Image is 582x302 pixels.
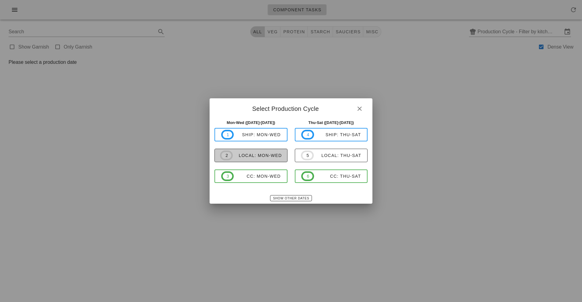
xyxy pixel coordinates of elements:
[210,98,372,117] div: Select Production Cycle
[314,153,361,158] div: local: Thu-Sat
[234,174,281,179] div: CC: Mon-Wed
[306,131,309,138] span: 4
[225,152,228,159] span: 2
[273,197,309,200] span: Show Other Dates
[226,131,229,138] span: 1
[214,128,287,141] button: 1ship: Mon-Wed
[233,153,282,158] div: local: Mon-Wed
[214,169,287,183] button: 3CC: Mon-Wed
[214,149,287,162] button: 2local: Mon-Wed
[314,174,361,179] div: CC: Thu-Sat
[295,128,368,141] button: 4ship: Thu-Sat
[295,169,368,183] button: 6CC: Thu-Sat
[227,120,275,125] strong: Mon-Wed ([DATE]-[DATE])
[226,173,229,180] span: 3
[295,149,368,162] button: 5local: Thu-Sat
[308,120,354,125] strong: Thu-Sat ([DATE]-[DATE])
[314,132,361,137] div: ship: Thu-Sat
[270,195,312,201] button: Show Other Dates
[306,152,309,159] span: 5
[306,173,309,180] span: 6
[234,132,281,137] div: ship: Mon-Wed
